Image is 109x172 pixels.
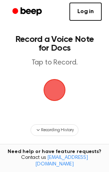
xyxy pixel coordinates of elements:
[7,5,48,19] a: Beep
[13,58,96,67] p: Tap to Record.
[41,127,74,133] span: Recording History
[35,155,88,167] a: [EMAIL_ADDRESS][DOMAIN_NAME]
[31,124,78,136] button: Recording History
[44,79,65,101] img: Beep Logo
[13,35,96,52] h1: Record a Voice Note for Docs
[4,155,105,168] span: Contact us
[69,3,102,21] a: Log in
